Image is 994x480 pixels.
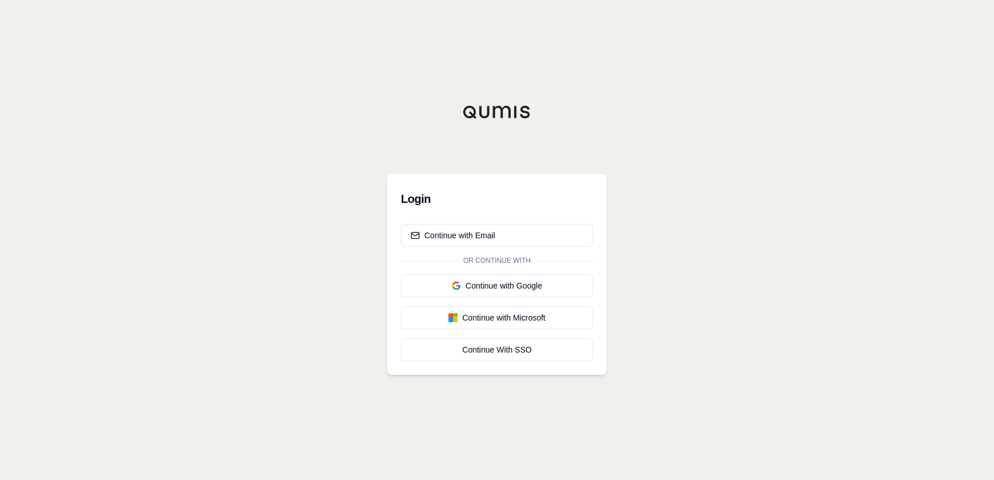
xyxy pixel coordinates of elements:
button: Continue with Google [401,274,593,297]
h3: Login [401,187,593,210]
button: Continue with Microsoft [401,306,593,329]
div: Continue with Google [411,280,583,291]
img: Qumis [463,105,531,119]
div: Continue with Email [411,230,495,241]
a: Continue With SSO [401,338,593,361]
button: Continue with Email [401,224,593,247]
div: Continue with Microsoft [411,312,583,323]
span: Or continue with [459,256,535,265]
div: Continue With SSO [411,344,583,355]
